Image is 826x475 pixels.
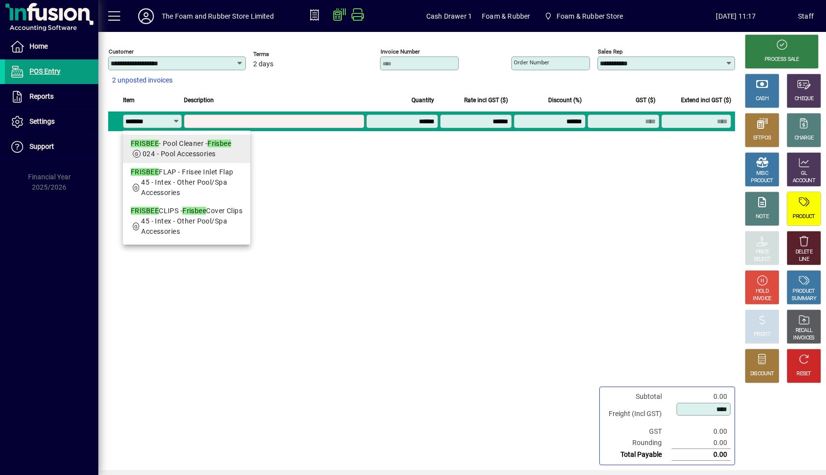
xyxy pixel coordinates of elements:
div: NOTE [756,213,768,221]
td: Rounding [604,437,672,449]
button: Profile [130,7,162,25]
div: CLIPS - Cover Clips [131,206,242,216]
em: FRISBEE [131,207,159,215]
td: Total Payable [604,449,672,461]
a: Support [5,135,98,159]
span: Rate incl GST ($) [464,95,508,106]
span: 024 - Pool Accessories [143,150,216,158]
mat-label: Customer [109,48,134,55]
mat-option: FRISBEE - Pool Cleaner - Frisbee [123,135,250,163]
div: DISCOUNT [750,370,774,378]
div: ACCOUNT [793,177,815,185]
span: Cash Drawer 1 [426,8,472,24]
span: Discount (%) [548,95,582,106]
span: Extend incl GST ($) [681,95,731,106]
span: GST ($) [636,95,655,106]
div: PROFIT [754,331,770,338]
div: PROCESS SALE [765,56,799,63]
span: Foam & Rubber Store [540,7,627,25]
div: - Pool Cleaner - [131,139,242,149]
div: GL [801,170,807,177]
span: 2 days [253,60,273,68]
em: FRISBEE [131,140,159,147]
td: 0.00 [672,437,731,449]
span: Description [184,95,214,106]
button: 2 unposted invoices [108,72,177,89]
mat-label: Sales rep [598,48,622,55]
span: 45 - Intex - Other Pool/Spa Accessories [141,178,227,196]
div: RESET [796,370,811,378]
div: SELECT [754,256,771,263]
div: FLAP - Frisee Inlet Flap [131,167,242,177]
em: Frisbee [207,140,231,147]
div: CHEQUE [795,95,813,103]
em: Frisbee [182,207,206,215]
td: GST [604,426,672,437]
div: PRICE [756,249,769,256]
span: 2 unposted invoices [112,75,173,85]
div: HOLD [756,288,768,295]
span: Terms [253,51,312,57]
span: POS Entry [29,67,60,75]
td: Subtotal [604,391,672,402]
mat-option: FRISBEE FLAP - Frisee Inlet Flap [123,163,250,202]
div: DELETE [796,249,812,256]
span: 45 - Intex - Other Pool/Spa Accessories [141,217,227,235]
span: Foam & Rubber [482,8,530,24]
div: MISC [756,170,768,177]
mat-option: FRISBEE CLIPS - Frisbee Cover Clips [123,202,250,241]
div: INVOICES [793,335,814,342]
a: Settings [5,110,98,134]
td: 0.00 [672,449,731,461]
div: EFTPOS [753,135,771,142]
mat-label: Invoice number [381,48,420,55]
span: Quantity [412,95,434,106]
div: INVOICE [753,295,771,303]
div: LINE [799,256,809,263]
td: 0.00 [672,426,731,437]
a: Home [5,34,98,59]
div: RECALL [796,327,813,335]
td: Freight (Incl GST) [604,402,672,426]
span: Item [123,95,135,106]
span: Reports [29,92,54,100]
td: 0.00 [672,391,731,402]
span: Home [29,42,48,50]
span: Support [29,142,54,150]
em: FRISBEE [131,168,159,176]
div: The Foam and Rubber Store Limited [162,8,274,24]
div: SUMMARY [792,295,816,303]
span: Settings [29,117,55,125]
div: PRODUCT [793,213,815,221]
div: CHARGE [795,135,814,142]
span: Foam & Rubber Store [557,8,623,24]
div: PRODUCT [751,177,773,185]
div: Staff [798,8,814,24]
a: Reports [5,84,98,109]
span: [DATE] 11:17 [674,8,798,24]
mat-label: Order number [514,59,549,66]
div: PRODUCT [793,288,815,295]
div: CASH [756,95,768,103]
